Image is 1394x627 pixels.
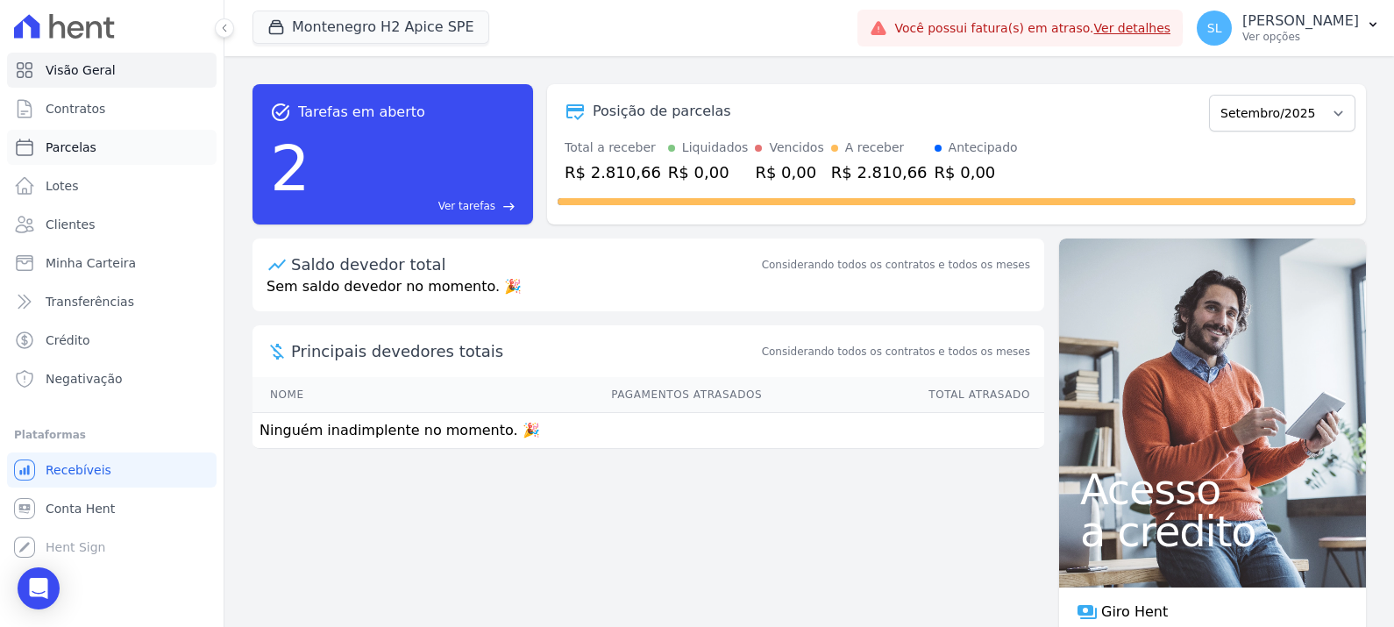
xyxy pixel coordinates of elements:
[565,160,661,184] div: R$ 2.810,66
[270,123,310,214] div: 2
[769,139,823,157] div: Vencidos
[46,370,123,388] span: Negativação
[7,130,217,165] a: Parcelas
[14,424,210,445] div: Plataformas
[252,377,394,413] th: Nome
[46,139,96,156] span: Parcelas
[1207,22,1222,34] span: SL
[7,53,217,88] a: Visão Geral
[298,102,425,123] span: Tarefas em aberto
[894,19,1170,38] span: Você possui fatura(s) em atraso.
[7,323,217,358] a: Crédito
[762,344,1030,360] span: Considerando todos os contratos e todos os meses
[668,160,749,184] div: R$ 0,00
[252,413,1044,449] td: Ninguém inadimplente no momento. 🎉
[46,100,105,118] span: Contratos
[831,160,928,184] div: R$ 2.810,66
[46,500,115,517] span: Conta Hent
[46,293,134,310] span: Transferências
[291,339,758,363] span: Principais devedores totais
[1094,21,1171,35] a: Ver detalhes
[46,254,136,272] span: Minha Carteira
[46,61,116,79] span: Visão Geral
[317,198,516,214] a: Ver tarefas east
[252,276,1044,311] p: Sem saldo devedor no momento. 🎉
[845,139,905,157] div: A receber
[7,452,217,488] a: Recebíveis
[1183,4,1394,53] button: SL [PERSON_NAME] Ver opções
[1080,510,1345,552] span: a crédito
[7,168,217,203] a: Lotes
[7,361,217,396] a: Negativação
[7,207,217,242] a: Clientes
[1242,12,1359,30] p: [PERSON_NAME]
[46,461,111,479] span: Recebíveis
[394,377,763,413] th: Pagamentos Atrasados
[252,11,489,44] button: Montenegro H2 Apice SPE
[1101,602,1168,623] span: Giro Hent
[18,567,60,609] div: Open Intercom Messenger
[270,102,291,123] span: task_alt
[763,377,1044,413] th: Total Atrasado
[7,491,217,526] a: Conta Hent
[46,331,90,349] span: Crédito
[755,160,823,184] div: R$ 0,00
[7,246,217,281] a: Minha Carteira
[7,91,217,126] a: Contratos
[565,139,661,157] div: Total a receber
[7,284,217,319] a: Transferências
[682,139,749,157] div: Liquidados
[502,200,516,213] span: east
[46,177,79,195] span: Lotes
[762,257,1030,273] div: Considerando todos os contratos e todos os meses
[1242,30,1359,44] p: Ver opções
[438,198,495,214] span: Ver tarefas
[935,160,1018,184] div: R$ 0,00
[46,216,95,233] span: Clientes
[1080,468,1345,510] span: Acesso
[949,139,1018,157] div: Antecipado
[291,253,758,276] div: Saldo devedor total
[593,101,731,122] div: Posição de parcelas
